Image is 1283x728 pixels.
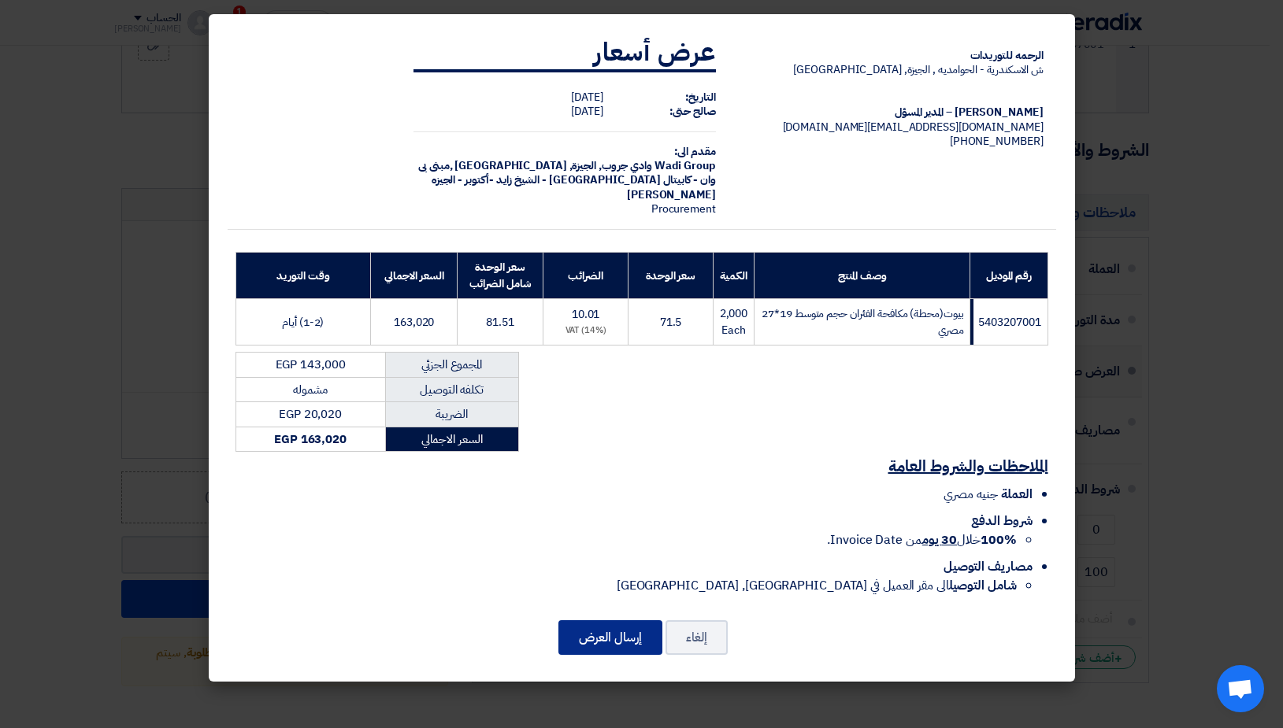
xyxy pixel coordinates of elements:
th: الضرائب [543,253,629,299]
th: وصف المنتج [755,253,970,299]
span: العملة [1001,485,1032,504]
td: الضريبة [385,402,518,427]
th: الكمية [713,253,755,299]
td: تكلفه التوصيل [385,377,518,402]
button: إلغاء [666,620,728,655]
span: ش الاسكندرية - الحوامديه , الجيزة, [GEOGRAPHIC_DATA] [793,61,1043,78]
td: EGP 143,000 [235,353,385,378]
span: جنيه مصري [944,485,998,504]
span: [DATE] [571,103,603,120]
strong: عرض أسعار [594,33,716,71]
strong: التاريخ: [685,89,716,105]
div: [PERSON_NAME] – المدير المسؤل [741,105,1044,120]
td: المجموع الجزئي [385,353,518,378]
span: (1-2) أيام [282,314,324,331]
span: EGP 20,020 [279,405,342,423]
span: شروط الدفع [971,512,1032,530]
strong: 100% [981,530,1017,549]
span: مشموله [293,381,328,398]
span: 163,020 [394,314,434,331]
div: الرحمه للتوريدات [741,49,1044,63]
span: الجيزة, [GEOGRAPHIC_DATA] ,مبنى بى وان - كابيتال [GEOGRAPHIC_DATA] - الشيخ زايد -أكتوبر - الجيزه [418,157,716,188]
th: سعر الوحدة شامل الضرائب [458,253,543,299]
span: بيوت(محطة) مكافحة الفئران حجم متوسط 19*27 مصري [762,305,963,338]
span: 81.51 [486,314,514,331]
span: 2,000 Each [720,305,748,338]
div: (14%) VAT [550,324,622,338]
span: 71.5 [660,314,682,331]
span: خلال من Invoice Date. [827,530,1016,549]
span: 10.01 [572,306,600,323]
span: مصاريف التوصيل [944,557,1033,576]
u: 30 يوم [922,530,957,549]
a: دردشة مفتوحة [1217,665,1264,712]
td: 5403207001 [970,299,1048,346]
strong: EGP 163,020 [274,431,347,448]
th: السعر الاجمالي [371,253,458,299]
span: [PERSON_NAME] [627,187,716,203]
span: Procurement [651,201,716,217]
span: [DATE] [571,89,603,105]
li: الى مقر العميل في [GEOGRAPHIC_DATA], [GEOGRAPHIC_DATA] [235,576,1017,595]
strong: صالح حتى: [669,103,716,120]
th: وقت التوريد [235,253,371,299]
span: [DOMAIN_NAME][EMAIL_ADDRESS][DOMAIN_NAME] [783,119,1044,135]
strong: شامل التوصيل [949,576,1017,595]
span: [PHONE_NUMBER] [950,133,1044,150]
td: السعر الاجمالي [385,427,518,452]
th: سعر الوحدة [629,253,713,299]
u: الملاحظات والشروط العامة [888,454,1048,478]
strong: مقدم الى: [674,143,716,160]
th: رقم الموديل [970,253,1048,299]
button: إرسال العرض [558,620,662,655]
span: Wadi Group وادي جروب, [599,157,716,174]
